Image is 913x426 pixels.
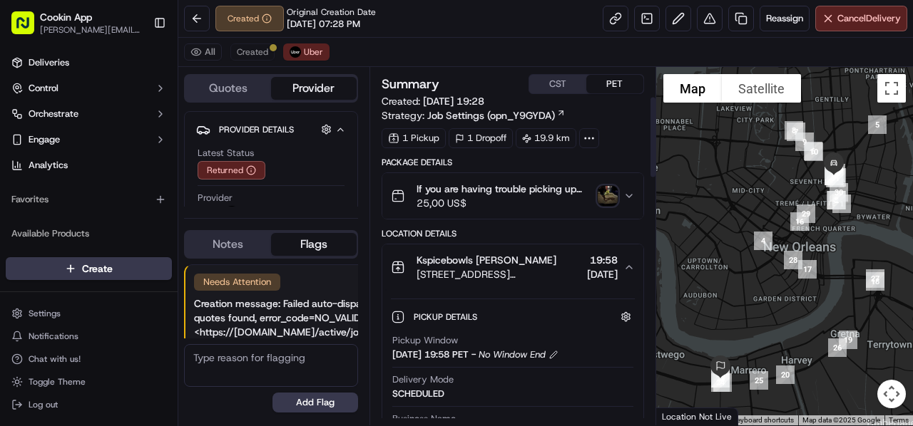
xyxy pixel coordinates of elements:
[770,360,800,390] div: 20
[40,24,142,36] button: [PERSON_NAME][EMAIL_ADDRESS][DOMAIN_NAME]
[733,415,794,425] button: Keyboard shortcuts
[660,407,707,425] img: Google
[6,188,172,211] div: Favorites
[198,192,233,204] span: Provider
[427,108,555,123] span: Job Settings (opn_Y9GYDA)
[392,412,456,425] span: Business Name
[290,46,301,58] img: uber-new-logo.jpeg
[889,416,909,424] a: Terms (opens in new tab)
[824,177,854,207] div: 30
[237,46,268,58] span: Created
[414,311,480,323] span: Pickup Details
[230,43,275,61] button: Created
[382,108,566,123] div: Strategy:
[185,233,271,256] button: Notes
[6,349,172,369] button: Chat with us!
[423,95,484,108] span: [DATE] 19:28
[417,253,556,267] span: Kspicebowls [PERSON_NAME]
[827,189,857,219] div: 1
[6,395,172,415] button: Log out
[708,368,738,398] div: 21
[529,75,586,93] button: CST
[815,6,907,31] button: CancelDelivery
[449,128,513,148] div: 1 Dropoff
[29,133,60,146] span: Engage
[660,407,707,425] a: Open this area in Google Maps (opens a new window)
[862,110,892,140] div: 5
[6,128,172,151] button: Engage
[382,78,439,90] h3: Summary
[598,186,618,206] img: photo_proof_of_delivery image
[271,233,357,256] button: Flags
[271,77,357,100] button: Provider
[382,128,446,148] div: 1 Pickup
[29,82,58,95] span: Control
[6,77,172,100] button: Control
[877,380,906,408] button: Map camera controls
[29,376,86,388] span: Toggle Theme
[822,185,852,215] div: 2
[821,185,851,215] div: 3
[471,348,476,361] span: -
[219,124,294,135] span: Provider Details
[6,326,172,346] button: Notifications
[392,348,469,361] span: [DATE] 19:58 PET
[822,333,852,363] div: 26
[656,407,738,425] div: Location Not Live
[860,264,890,293] div: 27
[382,157,644,168] div: Package Details
[185,77,271,100] button: Quotes
[6,154,172,177] a: Analytics
[820,163,850,193] div: 31
[392,334,458,347] span: Pickup Window
[29,108,78,120] span: Orchestrate
[6,222,172,245] div: Available Products
[6,303,172,323] button: Settings
[382,173,643,219] button: If you are having trouble picking up your order, please contact Kspicebowls for pickup at [PHONE_...
[392,373,454,386] span: Delivery Mode
[766,12,803,25] span: Reassign
[417,196,592,210] span: 25,00 US$
[272,393,358,412] button: Add Flag
[6,51,172,74] a: Deliveries
[382,94,484,108] span: Created:
[837,12,901,25] span: Cancel Delivery
[29,308,61,319] span: Settings
[196,118,346,141] button: Provider Details
[184,43,222,61] button: All
[877,74,906,103] button: Toggle fullscreen view
[6,257,172,280] button: Create
[40,10,92,24] button: Cookin App
[778,245,808,275] div: 28
[791,199,821,229] div: 29
[427,108,566,123] a: Job Settings (opn_Y9GYDA)
[792,254,822,284] div: 17
[587,267,618,281] span: [DATE]
[392,388,444,400] div: SCHEDULED
[287,18,360,31] span: [DATE] 07:28 PM
[6,103,172,125] button: Orchestrate
[198,161,265,180] div: Returned
[705,368,735,398] div: 24
[722,74,801,103] button: Show satellite imagery
[833,325,863,355] div: 19
[382,228,644,239] div: Location Details
[29,159,68,172] span: Analytics
[663,74,722,103] button: Show street map
[29,331,78,342] span: Notifications
[198,147,254,160] span: Latest Status
[802,416,880,424] span: Map data ©2025 Google
[587,253,618,267] span: 19:58
[822,162,852,192] div: 11
[790,127,820,157] div: 9
[748,226,778,256] div: 4
[283,43,330,61] button: Uber
[215,6,284,31] button: Created
[417,182,592,196] span: If you are having trouble picking up your order, please contact Kspicebowls for pickup at [PHONE_...
[479,348,546,361] span: No Window End
[6,372,172,392] button: Toggle Theme
[779,115,809,145] div: 8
